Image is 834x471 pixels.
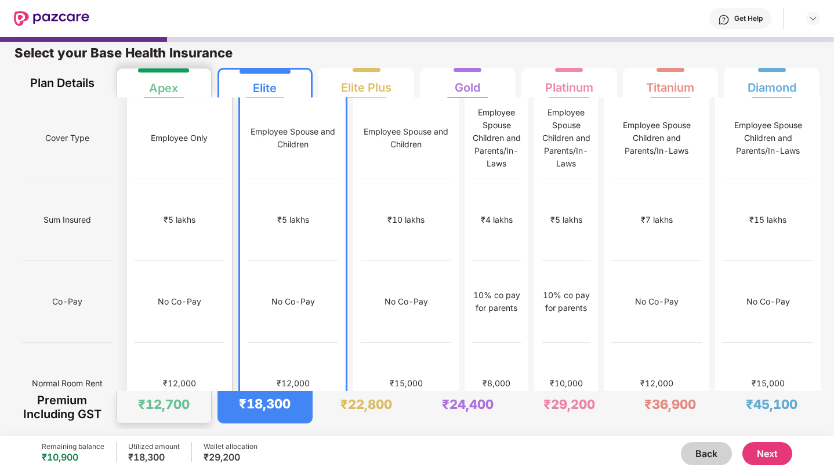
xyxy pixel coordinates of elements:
div: ₹15 lakhs [749,213,786,226]
div: ₹12,700 [138,396,190,412]
div: Employee Spouse Children and Parents/In-Laws [611,119,702,157]
div: ₹36,900 [644,396,696,412]
div: Employee Spouse Children and Parents/In-Laws [472,106,521,170]
div: Platinum [545,71,593,95]
div: Gold [455,71,480,95]
div: Employee Spouse and Children [248,125,338,151]
div: ₹12,000 [277,377,310,390]
div: ₹29,200 [543,396,595,412]
div: ₹45,100 [746,396,797,412]
div: Select your Base Health Insurance [14,45,820,68]
div: ₹29,200 [204,451,258,463]
div: Employee Spouse Children and Parents/In-Laws [542,106,590,170]
div: Titanium [646,71,694,95]
div: ₹15,000 [752,377,785,390]
div: No Co-Pay [635,295,679,308]
button: Back [681,442,732,465]
span: Sum Insured [43,209,91,231]
img: svg+xml;base64,PHN2ZyBpZD0iSGVscC0zMngzMiIgeG1sbnM9Imh0dHA6Ly93d3cudzMub3JnLzIwMDAvc3ZnIiB3aWR0aD... [718,14,730,26]
div: ₹4 lakhs [481,213,513,226]
div: Get Help [734,14,763,23]
div: Premium Including GST [22,391,103,423]
div: No Co-Pay [746,295,790,308]
div: No Co-Pay [271,295,315,308]
div: Elite [253,72,277,95]
div: Employee Spouse and Children [361,125,451,151]
div: ₹10 lakhs [387,213,425,226]
div: ₹24,400 [442,396,494,412]
div: ₹7 lakhs [641,213,673,226]
div: ₹12,000 [640,377,673,390]
span: Cover Type [45,127,89,149]
div: Employee Spouse Children and Parents/In-Laws [723,119,813,157]
div: 10% co pay for parents [472,289,521,314]
div: Remaining balance [42,442,104,451]
div: Apex [149,72,178,95]
span: Co-Pay [52,291,82,313]
div: Wallet allocation [204,442,258,451]
div: Utilized amount [128,442,180,451]
div: ₹8,000 [483,377,510,390]
div: ₹10,900 [42,451,104,463]
div: Diamond [748,71,796,95]
img: svg+xml;base64,PHN2ZyBpZD0iRHJvcGRvd24tMzJ4MzIiIHhtbG5zPSJodHRwOi8vd3d3LnczLm9yZy8yMDAwL3N2ZyIgd2... [808,14,818,23]
div: ₹5 lakhs [277,213,309,226]
div: ₹18,300 [239,396,291,412]
div: No Co-Pay [158,295,201,308]
div: ₹10,000 [550,377,583,390]
div: ₹22,800 [340,396,392,412]
img: New Pazcare Logo [14,11,89,26]
div: ₹18,300 [128,451,180,463]
button: Next [742,442,792,465]
div: ₹12,000 [163,377,196,390]
div: Employee Only [151,132,208,144]
div: Elite Plus [341,71,391,95]
div: Plan Details [22,68,103,97]
div: ₹5 lakhs [164,213,195,226]
div: 10% co pay for parents [542,289,590,314]
div: No Co-Pay [385,295,428,308]
span: Normal Room Rent [32,372,103,394]
div: ₹5 lakhs [550,213,582,226]
div: ₹15,000 [390,377,423,390]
